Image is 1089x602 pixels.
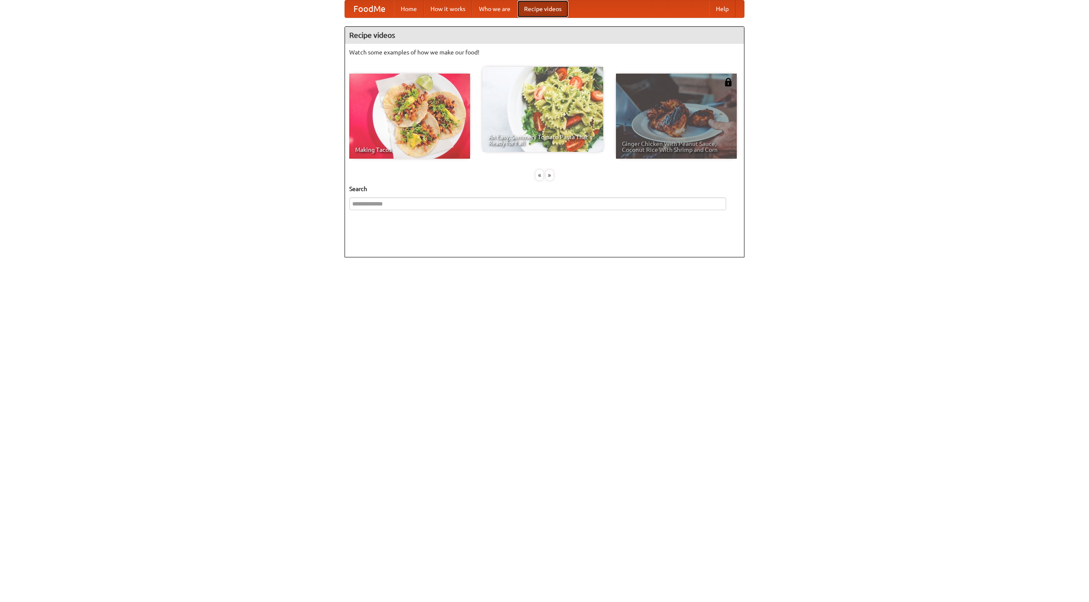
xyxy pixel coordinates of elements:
a: Help [709,0,736,17]
span: An Easy, Summery Tomato Pasta That's Ready for Fall [488,134,597,146]
a: Making Tacos [349,74,470,159]
span: Making Tacos [355,147,464,153]
a: An Easy, Summery Tomato Pasta That's Ready for Fall [482,67,603,152]
h4: Recipe videos [345,27,744,44]
a: Recipe videos [517,0,568,17]
div: » [546,170,553,180]
a: Home [394,0,424,17]
a: How it works [424,0,472,17]
a: FoodMe [345,0,394,17]
h5: Search [349,185,740,193]
img: 483408.png [724,78,733,86]
a: Who we are [472,0,517,17]
p: Watch some examples of how we make our food! [349,48,740,57]
div: « [536,170,543,180]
